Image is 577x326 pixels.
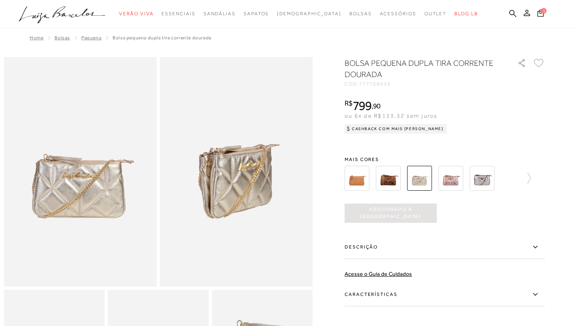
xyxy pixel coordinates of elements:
i: R$ [345,100,353,107]
a: categoryNavScreenReaderText [349,6,372,21]
a: categoryNavScreenReaderText [161,6,195,21]
span: [DEMOGRAPHIC_DATA] [277,11,341,16]
a: Acesse o Guia de Cuidados [345,271,412,277]
h1: Bolsa pequena dupla tira corrente dourada [345,57,495,80]
span: Bolsa pequena dupla tira corrente dourada [113,35,212,41]
a: categoryNavScreenReaderText [380,6,416,21]
a: noSubCategoriesText [277,6,341,21]
img: BOLSA COM DUPLO COMPARTIMENTO EM COURO CARAMELO COM ALÇA DE CORRENTE PEQUENA [345,166,369,191]
label: Descrição [345,236,545,259]
button: Adicionado à [GEOGRAPHIC_DATA] [345,204,437,223]
span: Essenciais [161,11,195,16]
a: Bolsas [54,35,70,41]
a: categoryNavScreenReaderText [424,6,447,21]
a: categoryNavScreenReaderText [119,6,153,21]
img: BOLSA PEQUENA DUPLA TIRA CORRENTE METALIZADA ROSÉ [438,166,463,191]
span: Sandálias [204,11,236,16]
span: 1 [541,8,547,14]
span: Verão Viva [119,11,153,16]
span: Sapatos [244,11,269,16]
span: ou 6x de R$133,32 sem juros [345,112,437,119]
a: Home [30,35,43,41]
a: Pequena [81,35,101,41]
a: categoryNavScreenReaderText [244,6,269,21]
a: BLOG LB [454,6,478,21]
img: Bolsa pequena dupla tira corrente brown [376,166,401,191]
i: , [371,102,381,110]
img: image [160,57,313,287]
span: 90 [373,102,381,110]
span: Adicionado à [GEOGRAPHIC_DATA] [345,206,437,220]
button: 1 [535,9,546,20]
span: Acessórios [380,11,416,16]
span: Outlet [424,11,447,16]
div: Cashback com Mais [PERSON_NAME] [345,124,447,134]
span: Mais cores [345,157,545,162]
span: 799 [353,98,371,113]
span: 777708036 [359,81,391,87]
img: Bolsa pequena dupla tira corrente dourada [407,166,432,191]
img: Bolsa pequena dupla tira corrente metalizada titânio [470,166,494,191]
div: CÓD: [345,81,505,86]
span: BLOG LB [454,11,478,16]
span: Bolsas [349,11,372,16]
img: image [4,57,157,287]
a: categoryNavScreenReaderText [204,6,236,21]
label: Características [345,283,545,306]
